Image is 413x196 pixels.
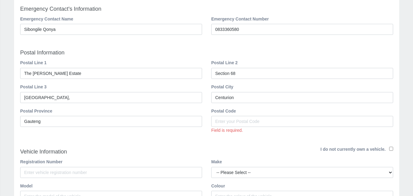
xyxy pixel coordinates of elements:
input: Enter your Postal Address Line 3 [20,92,202,103]
label: Postal Line 1 [20,59,46,66]
label: Emergency Contact Number [211,16,269,23]
input: Enter your Postal Address Line 2 [211,68,393,79]
h4: Vehicle Information [20,149,202,155]
input: Enter your Postal Address Line 1 [20,68,202,79]
input: Enter your Postal Province [20,116,202,127]
h4: Postal Information [20,50,393,56]
input: Enter your Postal City [211,92,393,103]
input: Enter your Postal Code [211,116,393,127]
input: Enter your Emergency Contact's Number [211,24,393,35]
label: Make [211,158,222,165]
label: Postal City [211,83,233,91]
label: Colour [211,183,225,190]
span: Field is required. [211,128,243,133]
label: Emergency Contact Name [20,16,73,23]
input: Enter your Emergency Contact's Name [20,24,202,35]
label: Model [20,183,32,190]
label: Postal Line 3 [20,83,46,91]
input: Enter vehicle registration number [20,167,202,178]
label: I do not currently own a vehicle. [320,146,385,153]
h4: Emergency Contact's Information [20,6,393,12]
label: Registration Number [20,158,62,165]
label: Postal Line 2 [211,59,238,66]
label: Postal Code [211,108,236,115]
label: Postal Province [20,108,52,115]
